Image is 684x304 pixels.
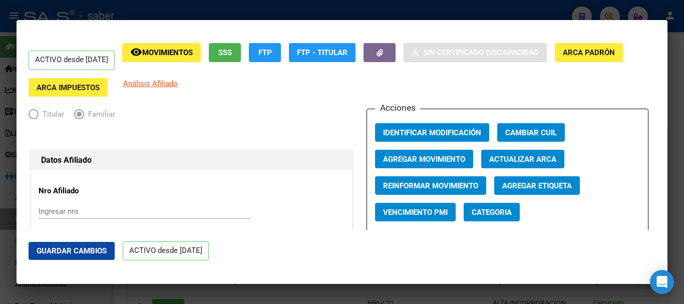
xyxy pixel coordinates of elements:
button: Categoria [464,203,520,221]
button: ARCA Impuestos [29,78,108,97]
span: Cambiar CUIL [505,128,557,137]
span: Vencimiento PMI [383,208,448,217]
button: Vencimiento PMI [375,203,456,221]
span: Análisis Afiliado [123,79,178,88]
span: Reinformar Movimiento [383,181,478,190]
button: SSS [209,43,241,62]
button: Identificar Modificación [375,123,489,142]
p: Nro Afiliado [39,185,130,197]
p: ACTIVO desde [DATE] [29,51,115,70]
mat-radio-group: Elija una opción [29,112,125,121]
button: Cambiar CUIL [497,123,565,142]
span: Familiar [84,109,115,120]
h1: Datos Afiliado [41,154,342,166]
span: Titular [39,109,64,120]
h3: Acciones [375,101,420,114]
span: FTP [258,49,272,58]
span: ARCA Impuestos [37,83,100,92]
span: Identificar Modificación [383,128,481,137]
span: Agregar Etiqueta [502,181,572,190]
span: Categoria [472,208,512,217]
span: Agregar Movimiento [383,155,465,164]
button: Guardar Cambios [29,242,115,260]
button: Agregar Movimiento [375,150,473,168]
span: SSS [218,49,232,58]
mat-icon: remove_red_eye [130,46,142,58]
span: FTP - Titular [297,49,348,58]
button: Movimientos [122,43,201,62]
button: FTP - Titular [289,43,356,62]
div: Open Intercom Messenger [650,270,674,294]
button: Reinformar Movimiento [375,176,486,195]
button: Agregar Etiqueta [494,176,580,195]
p: ACTIVO desde [DATE] [123,241,209,261]
span: Actualizar ARCA [489,155,556,164]
button: FTP [249,43,281,62]
span: Movimientos [142,49,193,58]
button: ARCA Padrón [555,43,623,62]
span: Sin Certificado Discapacidad [423,49,539,58]
button: Sin Certificado Discapacidad [404,43,547,62]
button: Actualizar ARCA [481,150,564,168]
span: ARCA Padrón [563,49,615,58]
span: Guardar Cambios [37,246,107,255]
